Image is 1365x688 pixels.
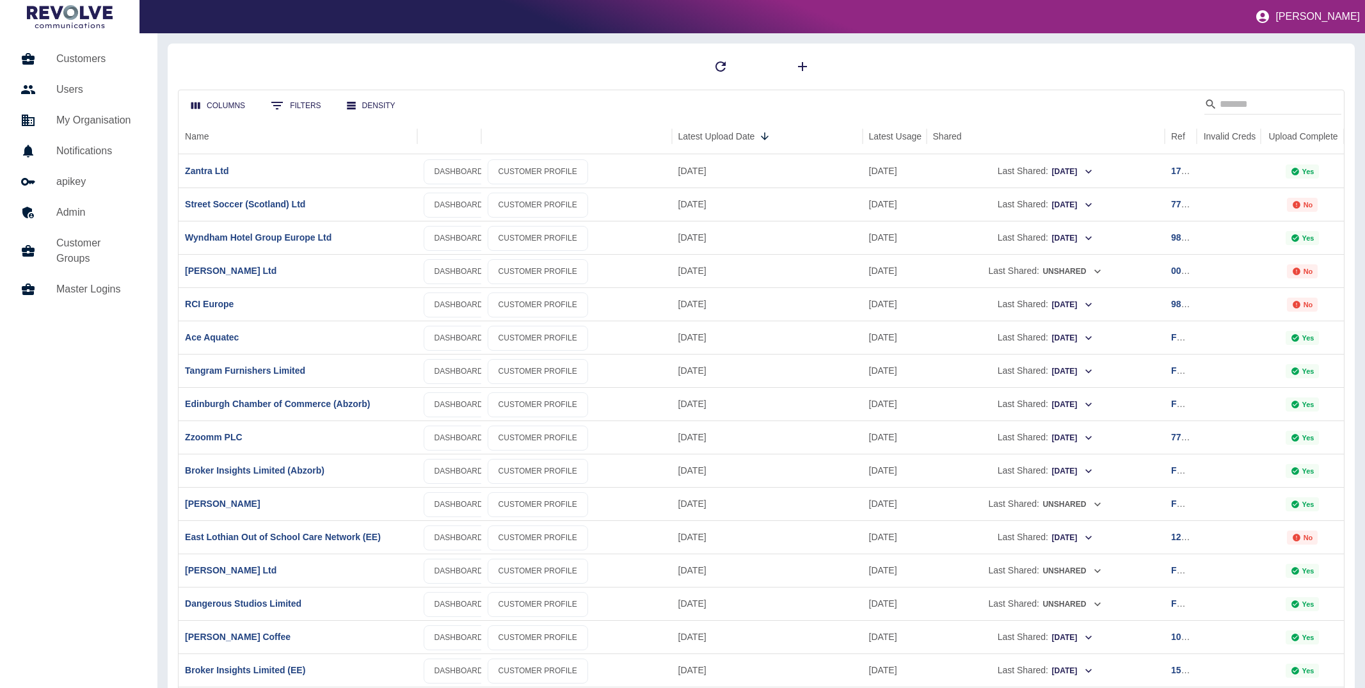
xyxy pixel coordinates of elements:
[424,525,494,550] a: DASHBOARD
[488,292,588,317] a: CUSTOMER PROFILE
[185,166,228,176] a: Zantra Ltd
[933,421,1158,454] div: Last Shared:
[1171,131,1185,141] div: Ref
[424,359,494,384] a: DASHBOARD
[1171,632,1216,642] a: 104768008
[10,136,147,166] a: Notifications
[1302,334,1314,342] p: Yes
[185,332,239,342] a: Ace Aquatec
[1171,166,1216,176] a: 175578599
[185,499,260,509] a: [PERSON_NAME]
[1042,561,1103,581] button: Unshared
[863,520,927,554] div: 03 Sep 2025
[56,236,137,266] h5: Customer Groups
[1302,567,1314,575] p: Yes
[488,159,588,184] a: CUSTOMER PROFILE
[424,659,494,684] a: DASHBOARD
[863,221,927,254] div: 04 Sep 2025
[1287,298,1318,312] div: Not all required reports for this customer were uploaded for the latest usage month.
[1204,131,1256,141] div: Invalid Creds
[424,559,494,584] a: DASHBOARD
[1171,532,1216,542] a: 129585595
[424,592,494,617] a: DASHBOARD
[1302,168,1314,175] p: Yes
[672,620,863,653] div: 05 Sep 2025
[1042,595,1103,614] button: Unshared
[933,288,1158,321] div: Last Shared:
[10,228,147,274] a: Customer Groups
[1042,262,1103,282] button: Unshared
[863,321,927,354] div: 31 Aug 2025
[863,554,927,587] div: 31 Aug 2025
[1304,301,1313,308] p: No
[424,426,494,451] a: DASHBOARD
[933,255,1158,287] div: Last Shared:
[488,592,588,617] a: CUSTOMER PROFILE
[1051,362,1094,381] button: [DATE]
[424,193,494,218] a: DASHBOARD
[488,459,588,484] a: CUSTOMER PROFILE
[185,632,291,642] a: [PERSON_NAME] Coffee
[488,525,588,550] a: CUSTOMER PROFILE
[672,254,863,287] div: 10 Sep 2025
[10,105,147,136] a: My Organisation
[56,113,137,128] h5: My Organisation
[672,554,863,587] div: 08 Sep 2025
[10,197,147,228] a: Admin
[1171,365,1213,376] a: FG707029
[933,188,1158,221] div: Last Shared:
[56,282,137,297] h5: Master Logins
[1171,332,1213,342] a: FG707012
[863,587,927,620] div: 31 Aug 2025
[337,94,406,118] button: Density
[863,653,927,687] div: 01 Sep 2025
[672,287,863,321] div: 08 Sep 2025
[424,492,494,517] a: DASHBOARD
[56,82,137,97] h5: Users
[27,5,113,28] img: Logo
[488,426,588,451] a: CUSTOMER PROFILE
[185,532,381,542] a: East Lothian Out of School Care Network (EE)
[185,266,276,276] a: [PERSON_NAME] Ltd
[185,365,305,376] a: Tangram Furnishers Limited
[1302,467,1314,475] p: Yes
[1302,634,1314,641] p: Yes
[1051,228,1094,248] button: [DATE]
[1051,461,1094,481] button: [DATE]
[10,274,147,305] a: Master Logins
[672,188,863,221] div: 10 Sep 2025
[1302,234,1314,242] p: Yes
[1302,667,1314,675] p: Yes
[1171,199,1201,209] a: 775442
[672,154,863,188] div: 10 Sep 2025
[185,598,301,609] a: Dangerous Studios Limited
[488,659,588,684] a: CUSTOMER PROFILE
[1268,131,1337,141] div: Upload Complete
[863,188,927,221] div: 30 Jul 2025
[424,326,494,351] a: DASHBOARD
[1302,367,1314,375] p: Yes
[672,487,863,520] div: 08 Sep 2025
[933,131,962,141] div: Shared
[1051,528,1094,548] button: [DATE]
[863,354,927,387] div: 31 Aug 2025
[1302,500,1314,508] p: Yes
[863,620,927,653] div: 02 Sep 2025
[863,487,927,520] div: 31 Aug 2025
[933,588,1158,620] div: Last Shared:
[260,93,331,118] button: Show filters
[933,654,1158,687] div: Last Shared:
[56,143,137,159] h5: Notifications
[863,454,927,487] div: 31 Aug 2025
[1171,399,1213,409] a: FG707006
[488,259,588,284] a: CUSTOMER PROFILE
[869,131,922,141] div: Latest Usage
[933,221,1158,254] div: Last Shared:
[424,159,494,184] a: DASHBOARD
[185,565,276,575] a: [PERSON_NAME] Ltd
[933,321,1158,354] div: Last Shared:
[185,665,305,675] a: Broker Insights Limited (EE)
[185,465,324,476] a: Broker Insights Limited (Abzorb)
[1171,266,1211,276] a: 00800701
[678,131,755,141] div: Latest Upload Date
